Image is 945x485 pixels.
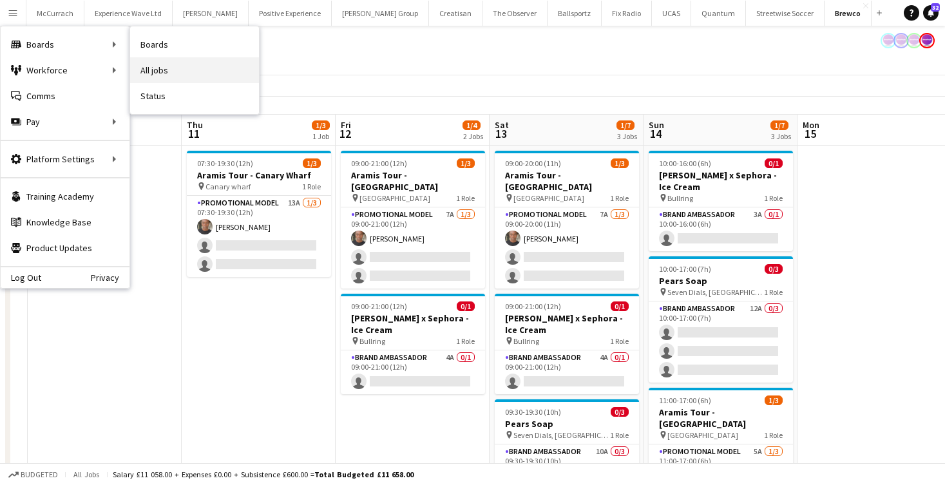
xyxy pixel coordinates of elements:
[1,235,129,261] a: Product Updates
[505,407,561,417] span: 09:30-19:30 (10h)
[493,126,509,141] span: 13
[764,193,783,203] span: 1 Role
[249,1,332,26] button: Positive Experience
[616,120,635,130] span: 1/7
[652,1,691,26] button: UCAS
[6,468,60,482] button: Budgeted
[771,131,791,141] div: 3 Jobs
[495,151,639,289] app-job-card: 09:00-20:00 (11h)1/3Aramis Tour - [GEOGRAPHIC_DATA] [GEOGRAPHIC_DATA]1 RolePromotional Model7A1/3...
[659,395,711,405] span: 11:00-17:00 (6h)
[302,182,321,191] span: 1 Role
[457,158,475,168] span: 1/3
[649,207,793,251] app-card-role: Brand Ambassador3A0/110:00-16:00 (6h)
[495,119,509,131] span: Sat
[611,158,629,168] span: 1/3
[187,151,331,277] app-job-card: 07:30-19:30 (12h)1/3Aramis Tour - Canary Wharf Canary wharf1 RolePromotional Model13A1/307:30-19:...
[456,193,475,203] span: 1 Role
[429,1,482,26] button: Creatisan
[610,336,629,346] span: 1 Role
[610,193,629,203] span: 1 Role
[130,57,259,83] a: All jobs
[457,301,475,311] span: 0/1
[1,146,129,172] div: Platform Settings
[610,430,629,440] span: 1 Role
[205,182,251,191] span: Canary wharf
[341,294,485,394] app-job-card: 09:00-21:00 (12h)0/1[PERSON_NAME] x Sephora - Ice Cream Bullring1 RoleBrand Ambassador4A0/109:00-...
[825,1,872,26] button: Brewco
[130,83,259,109] a: Status
[1,32,129,57] div: Boards
[770,120,788,130] span: 1/7
[341,119,351,131] span: Fri
[495,294,639,394] app-job-card: 09:00-21:00 (12h)0/1[PERSON_NAME] x Sephora - Ice Cream Bullring1 RoleBrand Ambassador4A0/109:00-...
[197,158,253,168] span: 07:30-19:30 (12h)
[691,1,746,26] button: Quantum
[187,119,203,131] span: Thu
[881,33,896,48] app-user-avatar: Sophie Barnes
[548,1,602,26] button: Ballsportz
[649,406,793,430] h3: Aramis Tour - [GEOGRAPHIC_DATA]
[495,418,639,430] h3: Pears Soap
[26,1,84,26] button: McCurrach
[765,395,783,405] span: 1/3
[187,169,331,181] h3: Aramis Tour - Canary Wharf
[495,207,639,289] app-card-role: Promotional Model7A1/309:00-20:00 (11h)[PERSON_NAME]
[314,470,414,479] span: Total Budgeted £11 658.00
[923,5,939,21] a: 32
[611,407,629,417] span: 0/3
[173,1,249,26] button: [PERSON_NAME]
[351,158,407,168] span: 09:00-21:00 (12h)
[513,336,539,346] span: Bullring
[649,301,793,383] app-card-role: Brand Ambassador12A0/310:00-17:00 (7h)
[495,169,639,193] h3: Aramis Tour - [GEOGRAPHIC_DATA]
[746,1,825,26] button: Streetwise Soccer
[617,131,637,141] div: 3 Jobs
[1,209,129,235] a: Knowledge Base
[463,131,483,141] div: 2 Jobs
[1,83,129,109] a: Comms
[339,126,351,141] span: 12
[602,1,652,26] button: Fix Radio
[649,169,793,193] h3: [PERSON_NAME] x Sephora - Ice Cream
[1,184,129,209] a: Training Academy
[647,126,664,141] span: 14
[341,312,485,336] h3: [PERSON_NAME] x Sephora - Ice Cream
[91,272,129,283] a: Privacy
[803,119,819,131] span: Mon
[71,470,102,479] span: All jobs
[893,33,909,48] app-user-avatar: Sophie Barnes
[312,131,329,141] div: 1 Job
[513,193,584,203] span: [GEOGRAPHIC_DATA]
[351,301,407,311] span: 09:00-21:00 (12h)
[359,193,430,203] span: [GEOGRAPHIC_DATA]
[341,151,485,289] app-job-card: 09:00-21:00 (12h)1/3Aramis Tour - [GEOGRAPHIC_DATA] [GEOGRAPHIC_DATA]1 RolePromotional Model7A1/3...
[906,33,922,48] app-user-avatar: Sophie Barnes
[341,207,485,289] app-card-role: Promotional Model7A1/309:00-21:00 (12h)[PERSON_NAME]
[1,109,129,135] div: Pay
[931,3,940,12] span: 32
[659,264,711,274] span: 10:00-17:00 (7h)
[764,430,783,440] span: 1 Role
[113,470,414,479] div: Salary £11 058.00 + Expenses £0.00 + Subsistence £600.00 =
[659,158,711,168] span: 10:00-16:00 (6h)
[187,196,331,277] app-card-role: Promotional Model13A1/307:30-19:30 (12h)[PERSON_NAME]
[667,193,693,203] span: Bullring
[649,151,793,251] app-job-card: 10:00-16:00 (6h)0/1[PERSON_NAME] x Sephora - Ice Cream Bullring1 RoleBrand Ambassador3A0/110:00-1...
[341,350,485,394] app-card-role: Brand Ambassador4A0/109:00-21:00 (12h)
[667,430,738,440] span: [GEOGRAPHIC_DATA]
[185,126,203,141] span: 11
[1,57,129,83] div: Workforce
[495,312,639,336] h3: [PERSON_NAME] x Sephora - Ice Cream
[765,158,783,168] span: 0/1
[130,32,259,57] a: Boards
[21,470,58,479] span: Budgeted
[919,33,935,48] app-user-avatar: Sophie Barnes
[312,120,330,130] span: 1/3
[649,256,793,383] app-job-card: 10:00-17:00 (7h)0/3Pears Soap Seven Dials, [GEOGRAPHIC_DATA], [GEOGRAPHIC_DATA]1 RoleBrand Ambass...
